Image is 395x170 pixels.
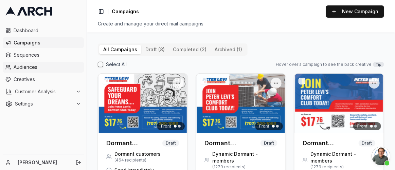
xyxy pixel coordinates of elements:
[106,61,127,68] label: Select All
[98,74,187,133] img: Front creative for Dormant Customers v2.1
[357,124,367,129] span: Front
[3,37,84,48] a: Campaigns
[162,140,179,147] span: Draft
[14,39,81,46] span: Campaigns
[211,45,246,54] button: archived (1)
[326,5,384,18] button: New Campaign
[15,88,73,95] span: Customer Analysis
[372,147,390,165] div: Open chat
[3,98,84,109] button: Settings
[196,74,286,133] img: Front creative for Dormant Customers v2
[259,124,269,129] span: Front
[14,64,81,71] span: Audiences
[161,124,171,129] span: Front
[15,100,73,107] span: Settings
[18,159,68,166] a: [PERSON_NAME]
[261,140,277,147] span: Draft
[3,25,84,36] a: Dashboard
[112,8,139,15] nav: breadcrumb
[212,164,277,170] span: ( 1279 recipients)
[99,45,141,54] button: All Campaigns
[310,164,376,170] span: ( 1279 recipients)
[14,52,81,58] span: Sequences
[294,74,384,133] img: Front creative for Dormant Customers v1
[114,157,161,163] span: ( 464 recipients)
[359,140,376,147] span: Draft
[3,86,84,97] button: Customer Analysis
[98,20,384,27] div: Create and manage your direct mail campaigns
[276,62,372,67] span: Hover over a campaign to see the back creative
[3,62,84,73] a: Audiences
[373,62,384,67] span: Tip
[303,138,359,148] h3: Dormant Customers v1
[204,138,261,148] h3: Dormant Customers v2
[169,45,211,54] button: completed (2)
[3,50,84,60] a: Sequences
[212,151,277,164] span: Dynamic Dormant - members
[14,27,81,34] span: Dashboard
[114,151,161,157] span: Dormant customers
[74,158,83,167] button: Log out
[3,74,84,85] a: Creatives
[106,138,162,148] h3: Dormant Customers v2.1
[14,76,81,83] span: Creatives
[112,8,139,15] span: Campaigns
[141,45,169,54] button: draft (8)
[310,151,376,164] span: Dynamic Dormant - members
